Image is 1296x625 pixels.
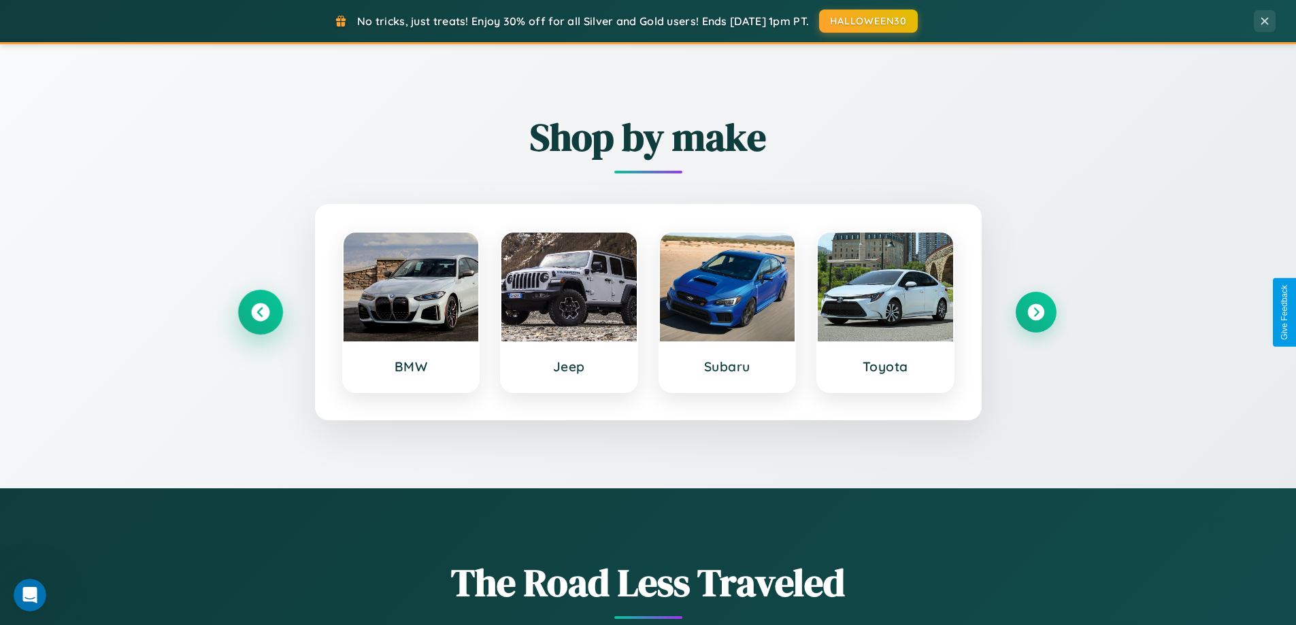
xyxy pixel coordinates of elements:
[674,358,782,375] h3: Subaru
[357,358,465,375] h3: BMW
[14,579,46,611] iframe: Intercom live chat
[240,556,1057,609] h1: The Road Less Traveled
[357,14,809,28] span: No tricks, just treats! Enjoy 30% off for all Silver and Gold users! Ends [DATE] 1pm PT.
[819,10,918,33] button: HALLOWEEN30
[831,358,940,375] h3: Toyota
[240,111,1057,163] h2: Shop by make
[1280,285,1289,340] div: Give Feedback
[515,358,623,375] h3: Jeep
